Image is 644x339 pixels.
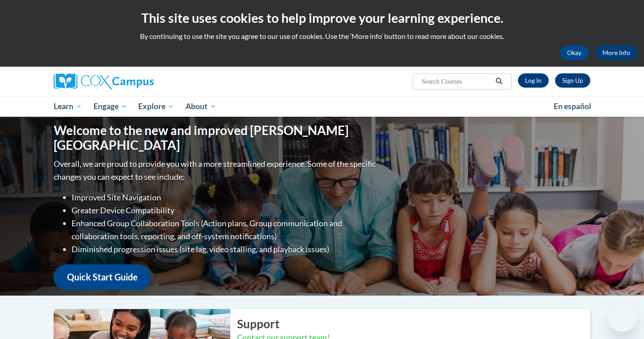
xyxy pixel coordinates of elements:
h2: Support [237,316,590,332]
h2: This site uses cookies to help improve your learning experience. [7,9,637,27]
li: Diminished progression issues (site lag, video stalling, and playback issues) [72,243,378,256]
span: Engage [93,101,127,112]
h1: Welcome to the new and improved [PERSON_NAME][GEOGRAPHIC_DATA] [54,123,378,153]
div: Main menu [40,96,604,117]
a: Quick Start Guide [54,264,151,290]
a: Register [555,73,590,88]
a: Explore [132,96,180,117]
a: About [180,96,222,117]
a: Engage [88,96,133,117]
a: More Info [595,46,637,60]
span: Learn [54,101,82,112]
iframe: Button to launch messaging window [608,303,637,332]
a: Cox Campus [54,73,224,89]
li: Enhanced Group Collaboration Tools (Action plans, Group communication and collaboration tools, re... [72,217,378,243]
a: Log In [518,73,549,88]
button: Okay [560,46,589,60]
li: Greater Device Compatibility [72,204,378,217]
button: Search [492,76,506,87]
a: En español [548,97,597,116]
li: Improved Site Navigation [72,191,378,204]
img: Cox Campus [54,73,154,89]
a: Learn [48,96,88,117]
p: By continuing to use the site you agree to our use of cookies. Use the ‘More info’ button to read... [7,31,637,41]
span: En español [554,102,591,111]
span: Explore [138,101,174,112]
span: About [186,101,216,112]
input: Search Courses [421,76,492,87]
p: Overall, we are proud to provide you with a more streamlined experience. Some of the specific cha... [54,157,378,183]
